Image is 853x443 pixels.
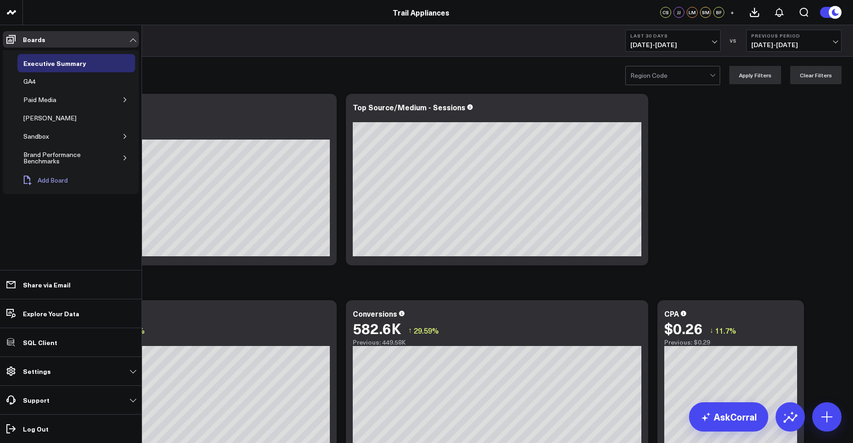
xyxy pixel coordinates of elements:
div: JJ [673,7,684,18]
div: Previous: $132.02K [41,339,330,346]
div: Previous: 449.58K [353,339,641,346]
a: SQL Client [3,334,139,351]
b: Last 30 Days [630,33,716,38]
div: 582.6K [353,320,401,336]
p: Explore Your Data [23,310,79,317]
div: GA4 [21,76,38,87]
p: Support [23,396,49,404]
button: Clear Filters [790,66,842,84]
span: ↓ [710,324,713,336]
div: Executive Summary [21,58,88,69]
div: Sandbox [21,131,51,142]
div: $0.26 [664,320,703,336]
p: Settings [23,367,51,375]
div: Previous: $0.29 [664,339,797,346]
p: Boards [23,36,45,43]
span: [DATE] - [DATE] [751,41,837,49]
p: Log Out [23,425,49,432]
a: Brand Performance BenchmarksOpen board menu [17,146,120,170]
span: + [730,9,734,16]
a: [PERSON_NAME]Open board menu [17,109,96,127]
span: 29.59% [414,325,439,335]
span: Add Board [38,177,68,184]
button: + [727,7,738,18]
a: SandboxOpen board menu [17,127,69,146]
div: VS [725,38,742,43]
div: Top Source/Medium - Sessions [353,102,465,112]
span: ↑ [408,324,412,336]
a: Log Out [3,421,139,437]
p: SQL Client [23,339,57,346]
a: GA4Open board menu [17,72,55,91]
button: Previous Period[DATE]-[DATE] [746,30,842,52]
div: SM [700,7,711,18]
div: Conversions [353,308,397,319]
a: AskCorral [689,402,768,432]
span: 11.7% [715,325,736,335]
div: CPA [664,308,679,319]
div: CS [660,7,671,18]
div: [PERSON_NAME] [21,113,79,124]
button: Last 30 Days[DATE]-[DATE] [625,30,721,52]
div: BF [713,7,724,18]
button: Apply Filters [729,66,781,84]
a: Executive SummaryOpen board menu [17,54,106,72]
div: Previous: 633.37K [41,132,330,140]
a: Trail Appliances [393,7,449,17]
p: Share via Email [23,281,71,288]
button: Add Board [17,170,72,190]
b: Previous Period [751,33,837,38]
div: Brand Performance Benchmarks [21,149,105,167]
div: LM [687,7,698,18]
div: Paid Media [21,94,59,105]
span: [DATE] - [DATE] [630,41,716,49]
a: Paid MediaOpen board menu [17,91,76,109]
